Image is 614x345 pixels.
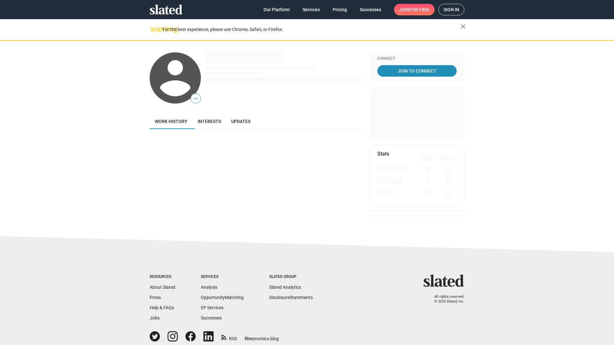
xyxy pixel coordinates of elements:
a: Sign in [438,4,464,15]
a: Services [297,4,325,15]
span: film [245,336,252,341]
span: Join [399,4,429,15]
a: EP Services [201,305,224,310]
span: Sign in [444,4,459,15]
a: Our Platform [258,4,295,15]
a: Successes [355,4,386,15]
a: Jobs [150,315,160,320]
a: filmonomics blog [245,331,279,342]
span: Our Platform [264,4,290,15]
a: Updates [226,114,256,129]
a: Pricing [327,4,352,15]
span: Services [303,4,320,15]
span: Pricing [333,4,347,15]
span: for free [409,4,429,15]
a: About Slated [150,285,175,290]
a: Slated Analytics [269,285,301,290]
a: Joinfor free [394,4,435,15]
span: — [191,95,201,103]
span: Join To Connect [379,65,455,77]
p: All rights reserved. © 2025 Slated, Inc. [428,295,464,304]
mat-icon: warning [150,25,158,33]
span: Updates [231,119,250,124]
div: Resources [150,274,175,280]
span: Work history [155,119,187,124]
div: Connect [377,56,457,61]
div: Services [201,274,244,280]
span: Successes [360,4,381,15]
mat-icon: close [459,23,467,30]
a: Successes [201,315,222,320]
a: RSS [221,332,237,342]
div: Slated Group [269,274,313,280]
a: Interests [193,114,226,129]
span: Interests [198,119,221,124]
a: Help & FAQs [150,305,174,310]
a: Join To Connect [377,65,457,77]
a: OpportunityMatching [201,295,244,300]
a: Analysis [201,285,217,290]
a: Work history [150,114,193,129]
mat-card-title: Stats [377,150,389,157]
div: For the best experience, please use Chrome, Safari, or Firefox. [162,25,460,34]
a: Press [150,295,161,300]
a: DisclosureStatements [269,295,313,300]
